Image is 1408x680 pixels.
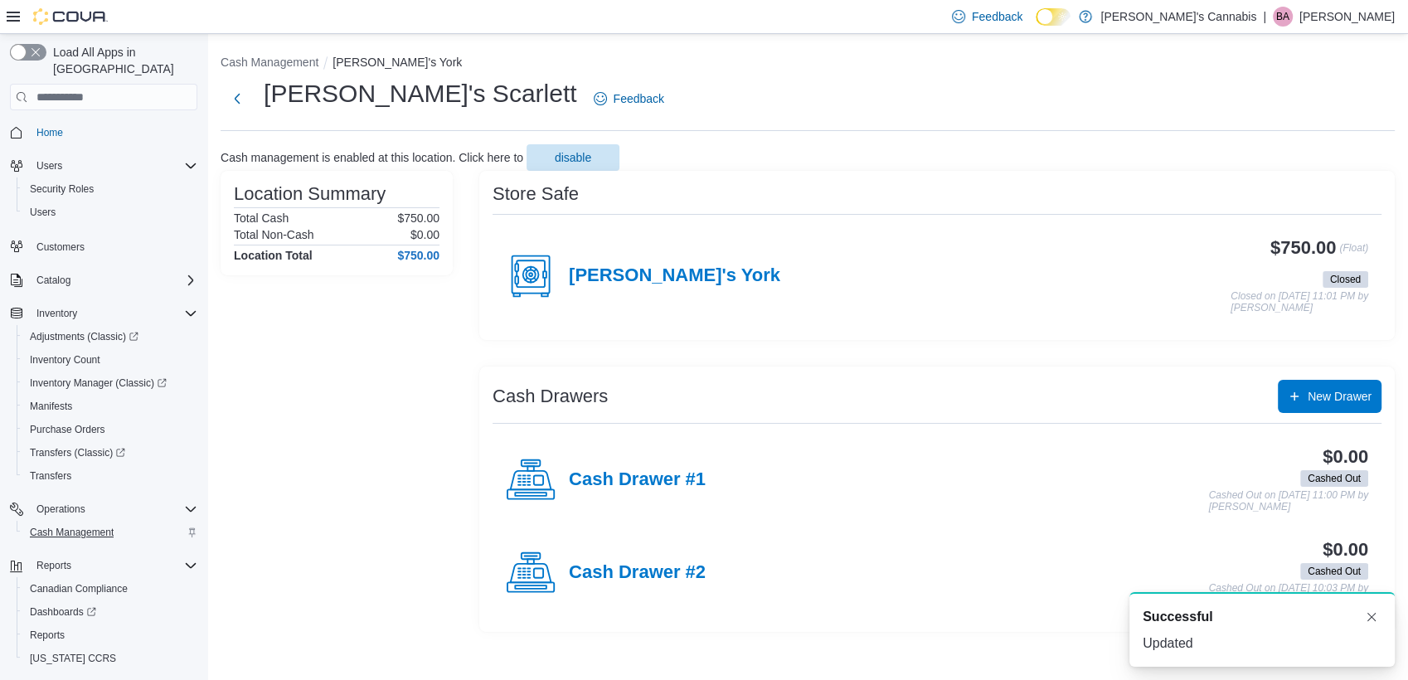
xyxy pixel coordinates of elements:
[23,625,197,645] span: Reports
[1231,291,1368,313] p: Closed on [DATE] 11:01 PM by [PERSON_NAME]
[30,330,138,343] span: Adjustments (Classic)
[30,236,197,256] span: Customers
[17,600,204,624] a: Dashboards
[17,325,204,348] a: Adjustments (Classic)
[23,202,197,222] span: Users
[46,44,197,77] span: Load All Apps in [GEOGRAPHIC_DATA]
[1143,607,1212,627] span: Successful
[30,123,70,143] a: Home
[30,423,105,436] span: Purchase Orders
[1300,470,1368,487] span: Cashed Out
[1270,238,1336,258] h3: $750.00
[587,82,671,115] a: Feedback
[30,446,125,459] span: Transfers (Classic)
[569,265,780,287] h4: [PERSON_NAME]'s York
[397,249,439,262] h4: $750.00
[30,270,197,290] span: Catalog
[23,602,197,622] span: Dashboards
[30,556,197,576] span: Reports
[1323,271,1368,288] span: Closed
[23,443,197,463] span: Transfers (Classic)
[23,522,120,542] a: Cash Management
[234,249,313,262] h4: Location Total
[30,156,197,176] span: Users
[36,159,62,172] span: Users
[30,629,65,642] span: Reports
[23,443,132,463] a: Transfers (Classic)
[17,201,204,224] button: Users
[30,304,197,323] span: Inventory
[1273,7,1293,27] div: Brandon Arrigo
[264,77,577,110] h1: [PERSON_NAME]'s Scarlett
[1339,238,1368,268] p: (Float)
[1143,634,1381,653] div: Updated
[23,579,134,599] a: Canadian Compliance
[23,202,62,222] a: Users
[1278,380,1381,413] button: New Drawer
[30,206,56,219] span: Users
[23,625,71,645] a: Reports
[36,503,85,516] span: Operations
[17,647,204,670] button: [US_STATE] CCRS
[36,559,71,572] span: Reports
[221,56,318,69] button: Cash Management
[17,464,204,488] button: Transfers
[23,373,173,393] a: Inventory Manager (Classic)
[30,353,100,367] span: Inventory Count
[1308,471,1361,486] span: Cashed Out
[23,522,197,542] span: Cash Management
[1143,607,1381,627] div: Notification
[3,234,204,258] button: Customers
[30,605,96,619] span: Dashboards
[23,179,100,199] a: Security Roles
[1323,540,1368,560] h3: $0.00
[972,8,1022,25] span: Feedback
[17,418,204,441] button: Purchase Orders
[36,307,77,320] span: Inventory
[17,372,204,395] a: Inventory Manager (Classic)
[3,154,204,177] button: Users
[23,420,197,440] span: Purchase Orders
[1208,490,1368,512] p: Cashed Out on [DATE] 11:00 PM by [PERSON_NAME]
[23,602,103,622] a: Dashboards
[410,228,439,241] p: $0.00
[36,274,70,287] span: Catalog
[23,179,197,199] span: Security Roles
[17,441,204,464] a: Transfers (Classic)
[1323,447,1368,467] h3: $0.00
[30,400,72,413] span: Manifests
[23,396,197,416] span: Manifests
[30,469,71,483] span: Transfers
[221,82,254,115] button: Next
[30,376,167,390] span: Inventory Manager (Classic)
[1362,607,1381,627] button: Dismiss toast
[30,499,197,519] span: Operations
[234,184,386,204] h3: Location Summary
[493,386,608,406] h3: Cash Drawers
[3,498,204,521] button: Operations
[17,577,204,600] button: Canadian Compliance
[234,228,314,241] h6: Total Non-Cash
[30,270,77,290] button: Catalog
[23,420,112,440] a: Purchase Orders
[1263,7,1266,27] p: |
[23,466,78,486] a: Transfers
[333,56,462,69] button: [PERSON_NAME]'s York
[1308,388,1372,405] span: New Drawer
[36,126,63,139] span: Home
[1308,564,1361,579] span: Cashed Out
[397,211,439,225] p: $750.00
[569,562,706,584] h4: Cash Drawer #2
[527,144,619,171] button: disable
[614,90,664,107] span: Feedback
[1300,563,1368,580] span: Cashed Out
[30,156,69,176] button: Users
[23,327,197,347] span: Adjustments (Classic)
[234,211,289,225] h6: Total Cash
[221,151,523,164] p: Cash management is enabled at this location. Click here to
[17,348,204,372] button: Inventory Count
[17,521,204,544] button: Cash Management
[33,8,108,25] img: Cova
[30,304,84,323] button: Inventory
